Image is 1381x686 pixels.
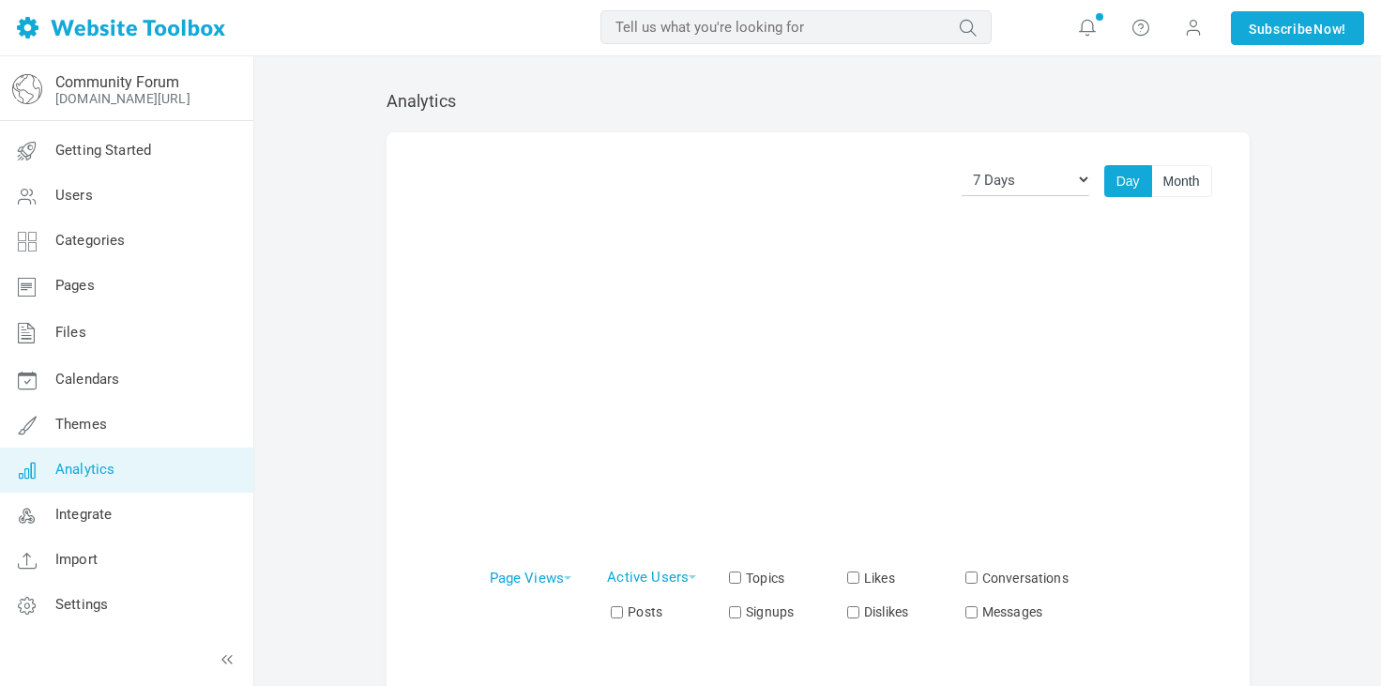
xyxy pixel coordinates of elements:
label: Messages [962,602,1042,621]
input: Likes [847,572,859,584]
select: Graph time period [960,163,1091,196]
div: Analytics [387,89,1250,114]
a: [DOMAIN_NAME][URL] [55,91,190,106]
button: Day [1104,165,1152,197]
span: Settings [55,596,108,613]
span: Categories [55,232,126,249]
span: Themes [55,416,107,433]
span: Integrate [55,506,112,523]
input: Topics [729,572,741,584]
a: SubscribeNow! [1231,11,1364,45]
span: Import [55,551,98,568]
input: Posts [611,606,623,618]
a: Community Forum [55,73,179,91]
span: Calendars [55,371,119,388]
span: Files [55,324,86,341]
label: Topics [725,569,784,587]
span: Getting Started [55,142,151,159]
label: Dislikes [843,602,908,621]
span: Analytics [55,461,114,478]
a: Active Users [607,569,696,586]
input: Conversations [965,572,978,584]
span: Users [55,187,93,204]
label: Posts [607,602,662,621]
label: Likes [843,569,895,587]
img: globe-icon.png [12,74,42,104]
label: Conversations [962,569,1069,587]
input: Dislikes [847,606,859,618]
label: Signups [725,602,794,621]
span: Now! [1313,19,1346,39]
input: Messages [965,606,978,618]
button: Month [1151,165,1212,197]
input: Signups [729,606,741,618]
a: Page Views [490,570,572,587]
span: Pages [55,277,95,294]
input: Tell us what you're looking for [600,10,992,44]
